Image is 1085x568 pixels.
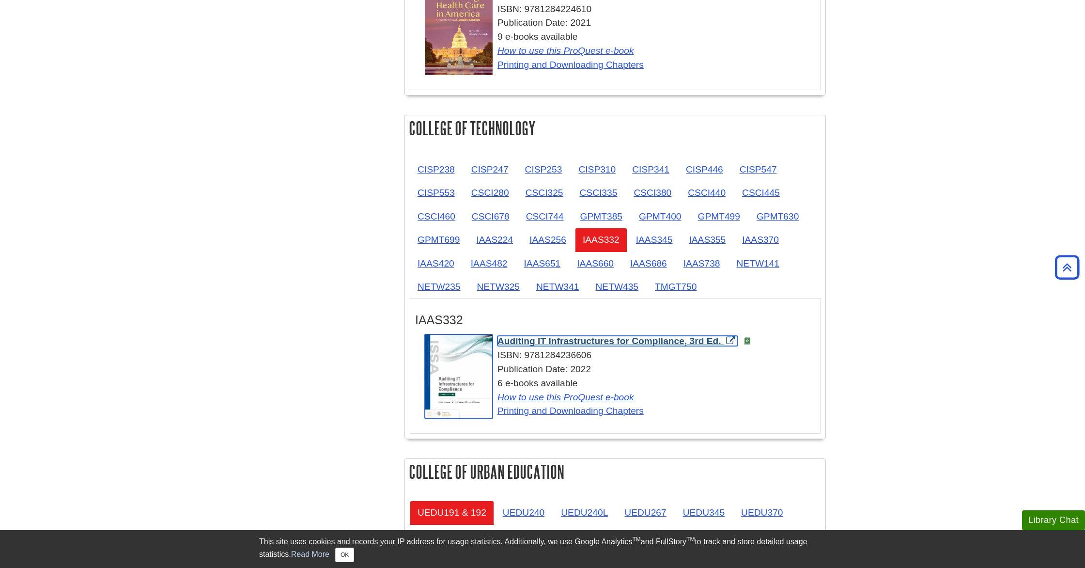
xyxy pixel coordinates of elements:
[575,228,627,252] a: IAAS332
[469,275,528,299] a: NETW325
[425,348,815,363] div: ISBN: 9781284236606
[410,501,494,524] a: UEDU191 & 192
[573,205,630,228] a: GPMT385
[686,536,695,543] sup: TM
[1022,510,1085,530] button: Library Chat
[678,158,731,181] a: CISP446
[516,252,569,275] a: IAAS651
[749,205,806,228] a: GPMT630
[410,228,467,252] a: GPMT699
[628,228,681,252] a: IAAS345
[647,275,704,299] a: TMGT750
[497,46,634,56] a: How to use this ProQuest e-book
[497,336,738,346] a: Link opens in new window
[528,275,587,299] a: NETW341
[1052,261,1083,274] a: Back to Top
[676,252,728,275] a: IAAS738
[744,337,751,345] img: e-Book
[405,115,825,141] h2: College of Technology
[572,181,625,205] a: CSCI335
[588,275,647,299] a: NETW435
[405,459,825,485] h2: College of Urban Education
[624,158,677,181] a: CISP341
[463,252,515,275] a: IAAS482
[734,181,788,205] a: CSCI445
[495,524,552,548] a: UEDU622
[410,524,494,548] a: UEDU600 & 610
[522,228,574,252] a: IAAS256
[464,181,517,205] a: CSCI280
[410,158,463,181] a: CISP238
[617,501,674,524] a: UEDU267
[518,205,572,228] a: CSCI744
[259,536,826,562] div: This site uses cookies and records your IP address for usage statistics. Additionally, we use Goo...
[733,501,790,524] a: UEDU370
[734,524,798,548] a: UEDU701B
[497,60,644,70] a: Printing and Downloading Chapters
[425,16,815,30] div: Publication Date: 2021
[497,406,644,416] a: Printing and Downloading Chapters
[495,501,552,524] a: UEDU240
[335,548,354,562] button: Close
[626,181,679,205] a: CSCI380
[734,228,787,252] a: IAAS370
[612,524,669,548] a: UEDU682
[464,158,516,181] a: CISP247
[410,205,463,228] a: CSCI460
[291,550,329,558] a: Read More
[571,158,623,181] a: CISP310
[410,275,468,299] a: NETW235
[690,205,747,228] a: GPMT499
[632,536,640,543] sup: TM
[425,377,815,418] div: 6 e-books available
[675,501,732,524] a: UEDU345
[622,252,675,275] a: IAAS686
[569,252,621,275] a: IAAS660
[425,334,493,418] img: Cover Art
[631,205,689,228] a: GPMT400
[670,524,733,548] a: UEDU701A
[729,252,788,275] a: NETW141
[517,158,570,181] a: CISP253
[518,181,571,205] a: CSCI325
[732,158,785,181] a: CISP547
[553,501,616,524] a: UEDU240L
[468,228,521,252] a: IAAS224
[497,336,721,346] span: Auditing IT Infrastructures for Compliance, 3rd Ed.
[553,524,610,548] a: UEDU630
[497,392,634,402] a: How to use this ProQuest e-book
[410,252,462,275] a: IAAS420
[464,205,517,228] a: CSCI678
[681,228,733,252] a: IAAS355
[425,363,815,377] div: Publication Date: 2022
[425,30,815,72] div: 9 e-books available
[415,313,815,327] h3: IAAS332
[680,181,733,205] a: CSCI440
[425,2,815,16] div: ISBN: 9781284224610
[410,181,463,205] a: CISP553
